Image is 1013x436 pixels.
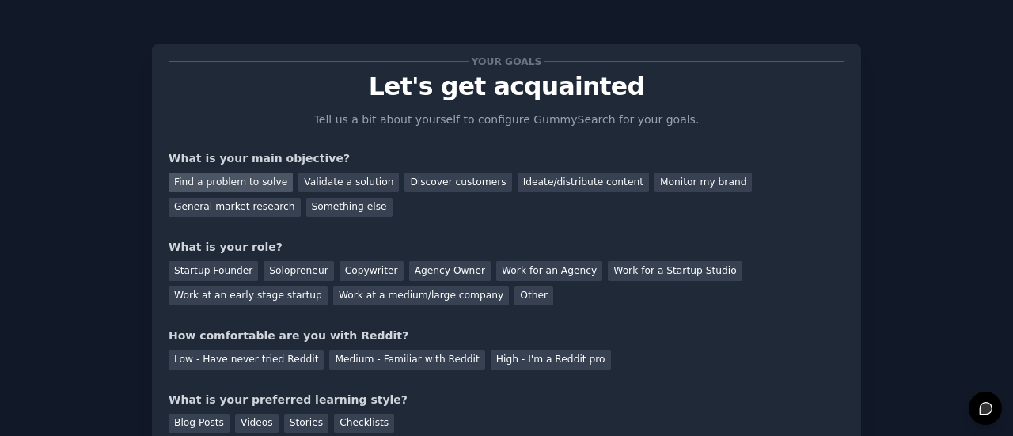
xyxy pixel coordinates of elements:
[334,414,394,434] div: Checklists
[169,173,293,192] div: Find a problem to solve
[169,392,844,408] div: What is your preferred learning style?
[333,286,509,306] div: Work at a medium/large company
[284,414,328,434] div: Stories
[169,261,258,281] div: Startup Founder
[409,261,491,281] div: Agency Owner
[306,198,393,218] div: Something else
[608,261,742,281] div: Work for a Startup Studio
[518,173,649,192] div: Ideate/distribute content
[404,173,511,192] div: Discover customers
[169,286,328,306] div: Work at an early stage startup
[340,261,404,281] div: Copywriter
[264,261,333,281] div: Solopreneur
[469,53,544,70] span: Your goals
[496,261,602,281] div: Work for an Agency
[307,112,706,128] p: Tell us a bit about yourself to configure GummySearch for your goals.
[514,286,553,306] div: Other
[654,173,752,192] div: Monitor my brand
[169,198,301,218] div: General market research
[169,328,844,344] div: How comfortable are you with Reddit?
[491,350,611,370] div: High - I'm a Reddit pro
[169,73,844,100] p: Let's get acquainted
[329,350,484,370] div: Medium - Familiar with Reddit
[298,173,399,192] div: Validate a solution
[169,350,324,370] div: Low - Have never tried Reddit
[235,414,279,434] div: Videos
[169,239,844,256] div: What is your role?
[169,150,844,167] div: What is your main objective?
[169,414,230,434] div: Blog Posts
